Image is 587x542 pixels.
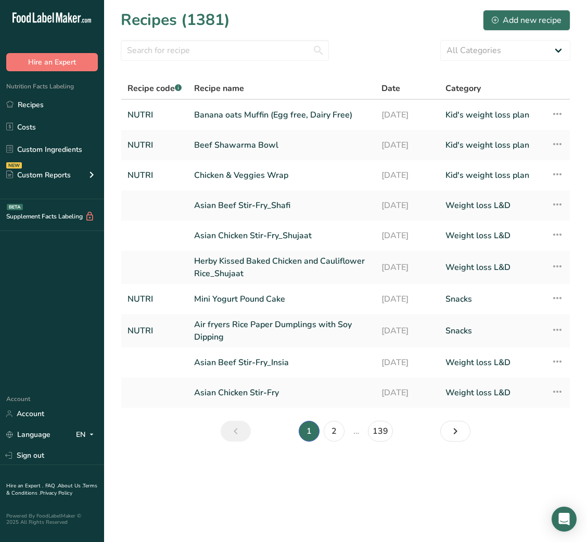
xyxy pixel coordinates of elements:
a: Asian Chicken Stir-Fry [194,382,369,404]
a: [DATE] [381,195,433,216]
a: Asian Beef Stir-Fry_Insia [194,352,369,373]
div: Powered By FoodLabelMaker © 2025 All Rights Reserved [6,513,98,525]
a: [DATE] [381,134,433,156]
a: Banana oats Muffin (Egg free, Dairy Free) [194,104,369,126]
input: Search for recipe [121,40,329,61]
a: Asian Beef Stir-Fry_Shafi [194,195,369,216]
a: Page 2. [324,421,344,442]
a: FAQ . [45,482,58,489]
a: Weight loss L&D [445,352,539,373]
a: Kid's weight loss plan [445,164,539,186]
span: Recipe name [194,82,244,95]
span: Date [381,82,400,95]
a: Previous page [221,421,251,442]
a: Hire an Expert . [6,482,43,489]
div: BETA [7,204,23,210]
a: Beef Shawarma Bowl [194,134,369,156]
a: [DATE] [381,382,433,404]
div: Add new recipe [492,14,562,27]
a: [DATE] [381,288,433,310]
a: NUTRI [127,318,182,343]
a: NUTRI [127,288,182,310]
a: [DATE] [381,318,433,343]
a: Next page [440,421,470,442]
a: Chicken & Veggies Wrap [194,164,369,186]
a: Weight loss L&D [445,195,539,216]
a: Snacks [445,318,539,343]
a: Herby Kissed Baked Chicken and Cauliflower Rice_Shujaat [194,255,369,280]
h1: Recipes (1381) [121,8,230,32]
div: NEW [6,162,22,169]
a: [DATE] [381,104,433,126]
a: Weight loss L&D [445,382,539,404]
a: Terms & Conditions . [6,482,97,497]
a: About Us . [58,482,83,489]
a: NUTRI [127,134,182,156]
span: Recipe code [127,83,182,94]
a: Language [6,425,50,444]
div: Open Intercom Messenger [552,507,577,532]
a: Mini Yogurt Pound Cake [194,288,369,310]
a: [DATE] [381,255,433,280]
a: Page 139. [368,421,393,442]
div: EN [76,429,98,441]
a: Weight loss L&D [445,225,539,247]
a: Snacks [445,288,539,310]
a: Weight loss L&D [445,255,539,280]
a: Privacy Policy [40,489,72,497]
span: Category [445,82,481,95]
a: [DATE] [381,225,433,247]
button: Add new recipe [483,10,570,31]
a: NUTRI [127,104,182,126]
div: Custom Reports [6,170,71,180]
a: Asian Chicken Stir-Fry_Shujaat [194,225,369,247]
a: Air fryers Rice Paper Dumplings with Soy Dipping [194,318,369,343]
a: [DATE] [381,352,433,373]
button: Hire an Expert [6,53,98,71]
a: Kid's weight loss plan [445,134,539,156]
a: Kid's weight loss plan [445,104,539,126]
a: [DATE] [381,164,433,186]
a: NUTRI [127,164,182,186]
